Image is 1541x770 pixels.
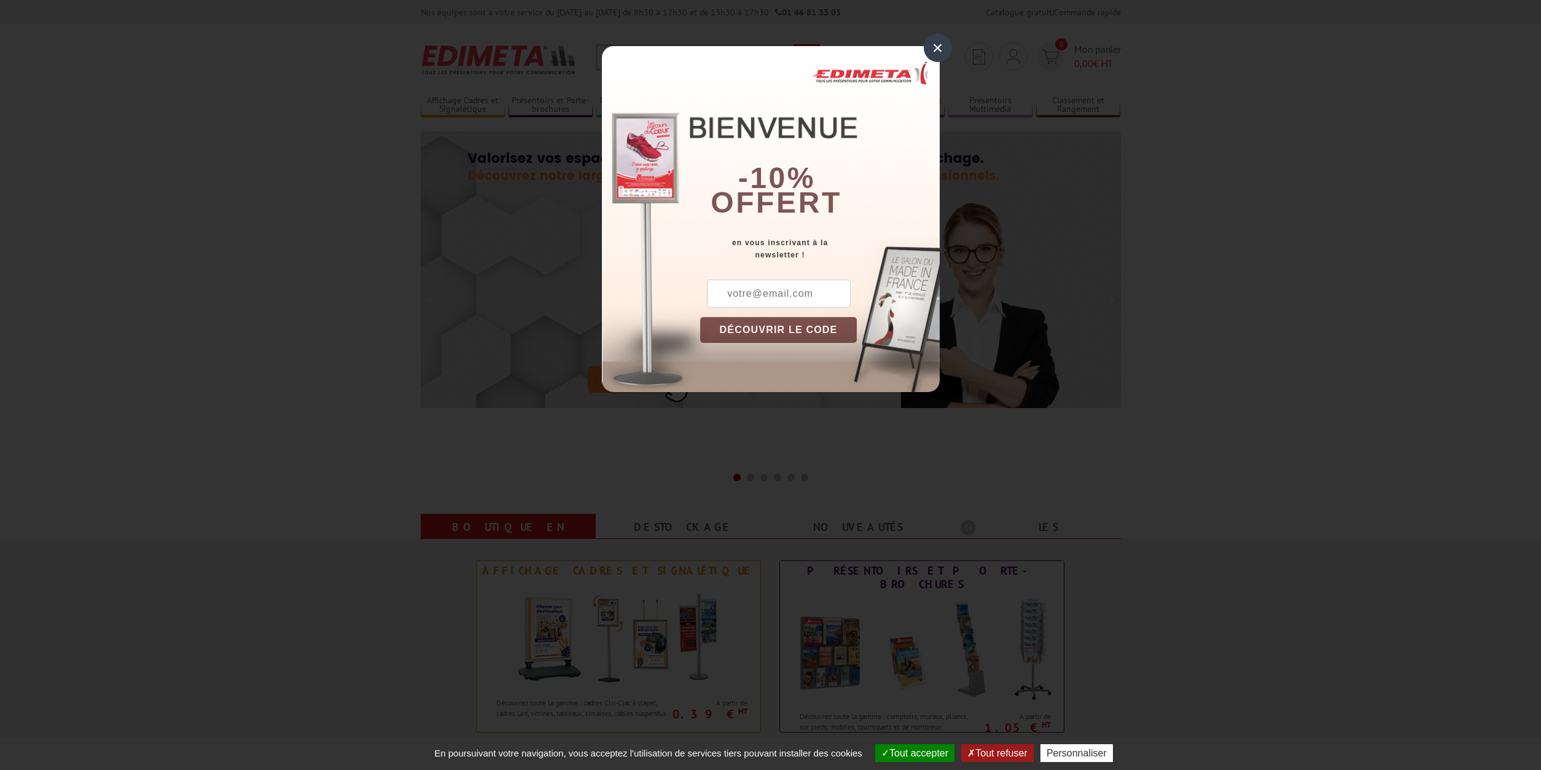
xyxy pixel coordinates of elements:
button: Personnaliser (fenêtre modale) [1040,744,1113,762]
b: -10% [738,162,816,194]
input: votre@email.com [707,280,851,308]
font: offert [711,186,842,219]
button: Tout refuser [961,744,1033,762]
button: DÉCOUVRIR LE CODE [700,317,857,343]
div: × [924,34,952,62]
div: en vous inscrivant à la newsletter ! [700,237,940,261]
span: En poursuivant votre navigation, vous acceptez l'utilisation de services tiers pouvant installer ... [428,748,868,758]
button: Tout accepter [875,744,954,762]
